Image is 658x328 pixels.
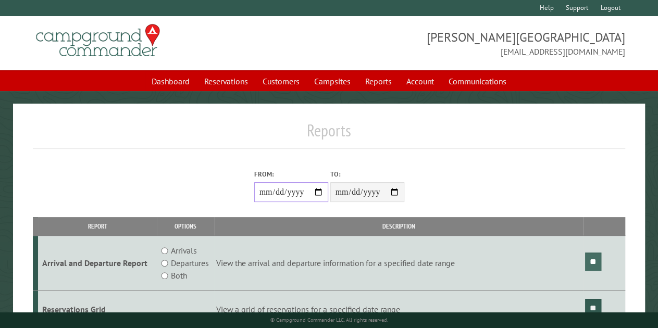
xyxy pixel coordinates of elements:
small: © Campground Commander LLC. All rights reserved. [270,317,388,323]
th: Report [38,217,157,235]
a: Reservations [198,71,254,91]
img: Campground Commander [33,20,163,61]
label: From: [254,169,328,179]
a: Account [400,71,440,91]
a: Communications [442,71,513,91]
th: Options [157,217,214,235]
a: Reports [359,71,398,91]
a: Dashboard [145,71,196,91]
label: Both [171,269,187,282]
h1: Reports [33,120,625,149]
label: Departures [171,257,209,269]
span: [PERSON_NAME][GEOGRAPHIC_DATA] [EMAIL_ADDRESS][DOMAIN_NAME] [329,29,625,58]
a: Customers [256,71,306,91]
th: Description [214,217,583,235]
td: Arrival and Departure Report [38,236,157,291]
td: View the arrival and departure information for a specified date range [214,236,583,291]
label: Arrivals [171,244,197,257]
label: To: [330,169,404,179]
a: Campsites [308,71,357,91]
